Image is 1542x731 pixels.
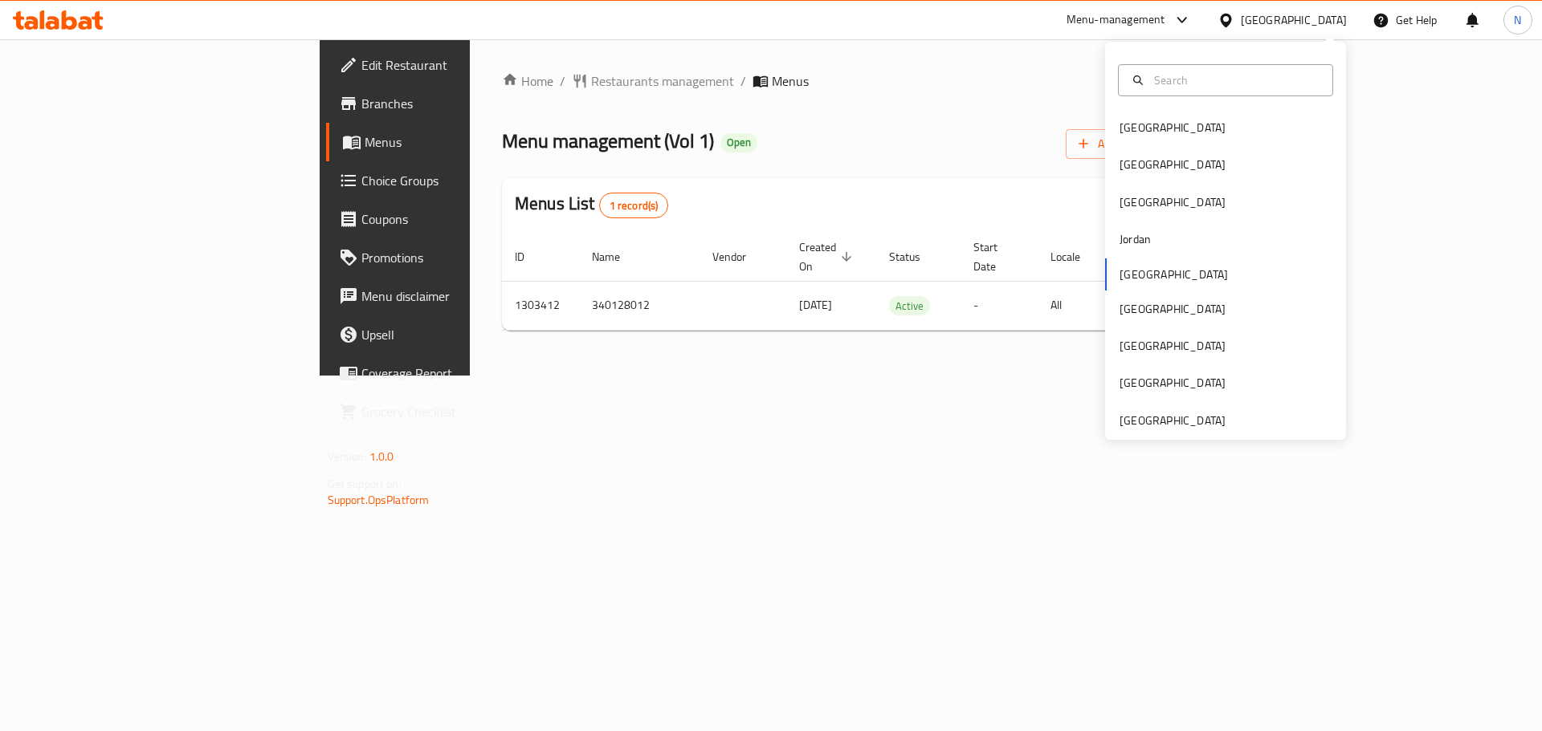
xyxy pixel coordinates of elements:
[889,247,941,266] span: Status
[1120,337,1226,355] div: [GEOGRAPHIC_DATA]
[361,94,565,113] span: Branches
[502,71,1190,91] nav: breadcrumb
[1120,412,1226,429] div: [GEOGRAPHIC_DATA]
[592,247,641,266] span: Name
[1079,134,1177,154] span: Add New Menu
[369,446,394,467] span: 1.0.0
[740,71,746,91] li: /
[1514,11,1521,29] span: N
[599,193,669,218] div: Total records count
[1067,10,1165,30] div: Menu-management
[361,171,565,190] span: Choice Groups
[591,71,734,91] span: Restaurants management
[1120,119,1226,136] div: [GEOGRAPHIC_DATA]
[799,294,832,315] span: [DATE]
[502,233,1300,331] table: enhanced table
[889,297,930,315] span: Active
[772,71,809,91] span: Menus
[361,363,565,383] span: Coverage Report
[1120,156,1226,173] div: [GEOGRAPHIC_DATA]
[973,238,1018,276] span: Start Date
[326,200,577,238] a: Coupons
[961,281,1038,330] td: -
[326,277,577,315] a: Menu disclaimer
[328,446,367,467] span: Version:
[720,136,757,149] span: Open
[502,123,714,159] span: Menu management ( Vol 1 )
[328,473,402,494] span: Get support on:
[326,354,577,392] a: Coverage Report
[579,281,700,330] td: 340128012
[328,489,430,510] a: Support.OpsPlatform
[326,161,577,200] a: Choice Groups
[720,133,757,152] div: Open
[1066,129,1190,159] button: Add New Menu
[799,238,857,276] span: Created On
[361,55,565,75] span: Edit Restaurant
[1120,230,1151,248] div: Jordan
[326,84,577,123] a: Branches
[361,209,565,229] span: Coupons
[1148,71,1323,89] input: Search
[361,248,565,267] span: Promotions
[600,198,668,213] span: 1 record(s)
[1050,247,1101,266] span: Locale
[365,132,565,152] span: Menus
[1241,11,1347,29] div: [GEOGRAPHIC_DATA]
[1120,374,1226,392] div: [GEOGRAPHIC_DATA]
[326,238,577,277] a: Promotions
[326,315,577,354] a: Upsell
[712,247,767,266] span: Vendor
[361,286,565,306] span: Menu disclaimer
[1120,193,1226,211] div: [GEOGRAPHIC_DATA]
[889,296,930,315] div: Active
[326,392,577,431] a: Grocery Checklist
[361,325,565,344] span: Upsell
[326,123,577,161] a: Menus
[1120,300,1226,318] div: [GEOGRAPHIC_DATA]
[515,247,545,266] span: ID
[361,402,565,421] span: Grocery Checklist
[515,192,668,218] h2: Menus List
[1038,281,1120,330] td: All
[326,46,577,84] a: Edit Restaurant
[572,71,734,91] a: Restaurants management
